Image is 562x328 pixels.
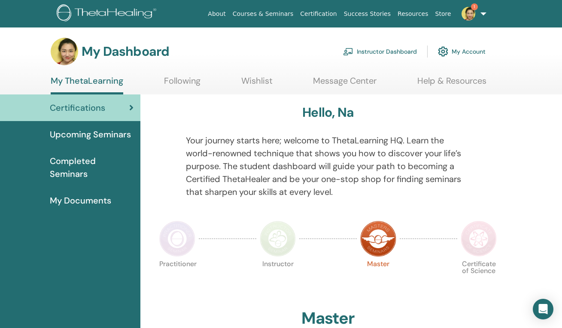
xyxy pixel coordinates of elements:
img: chalkboard-teacher.svg [343,48,353,55]
h3: My Dashboard [82,44,169,59]
h3: Hello, Na [302,105,354,120]
p: Master [360,261,396,297]
a: Store [432,6,455,22]
span: 1 [471,3,478,10]
img: Practitioner [159,221,195,257]
a: About [204,6,229,22]
a: My Account [438,42,486,61]
a: Courses & Seminars [229,6,297,22]
img: default.jpg [462,7,475,21]
p: Certificate of Science [461,261,497,297]
p: Instructor [260,261,296,297]
a: Success Stories [340,6,394,22]
span: Completed Seminars [50,155,134,180]
img: Instructor [260,221,296,257]
p: Practitioner [159,261,195,297]
a: Help & Resources [417,76,486,92]
a: My ThetaLearning [51,76,123,94]
a: Wishlist [241,76,273,92]
a: Following [164,76,200,92]
a: Message Center [313,76,377,92]
img: cog.svg [438,44,448,59]
a: Instructor Dashboard [343,42,417,61]
a: Certification [297,6,340,22]
img: logo.png [57,4,159,24]
span: Certifications [50,101,105,114]
span: My Documents [50,194,111,207]
p: Your journey starts here; welcome to ThetaLearning HQ. Learn the world-renowned technique that sh... [186,134,471,198]
img: Certificate of Science [461,221,497,257]
img: Master [360,221,396,257]
a: Resources [394,6,432,22]
img: default.jpg [51,38,78,65]
span: Upcoming Seminars [50,128,131,141]
div: Open Intercom Messenger [533,299,553,319]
